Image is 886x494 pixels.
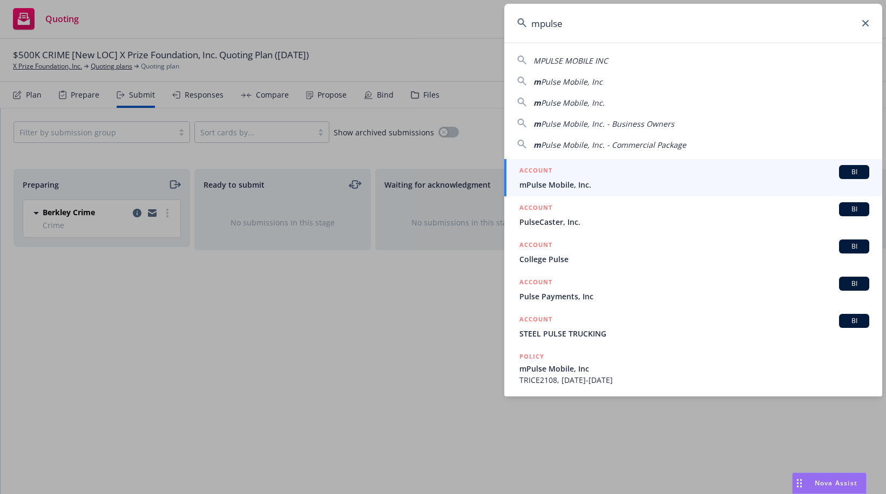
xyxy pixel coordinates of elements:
[504,271,882,308] a: ACCOUNTBIPulse Payments, Inc
[792,472,867,494] button: Nova Assist
[541,119,674,129] span: Pulse Mobile, Inc. - Business Owners
[519,363,869,374] span: mPulse Mobile, Inc
[504,159,882,196] a: ACCOUNTBImPulse Mobile, Inc.
[541,77,603,87] span: Pulse Mobile, Inc
[519,291,869,302] span: Pulse Payments, Inc
[519,351,544,362] h5: POLICY
[504,308,882,345] a: ACCOUNTBISTEEL PULSE TRUCKING
[519,253,869,265] span: College Pulse
[519,165,552,178] h5: ACCOUNT
[541,98,605,108] span: Pulse Mobile, Inc.
[533,56,608,66] span: MPULSE MOBILE INC
[519,314,552,327] h5: ACCOUNT
[519,179,869,190] span: mPulse Mobile, Inc.
[519,374,869,386] span: TRICE2108, [DATE]-[DATE]
[519,239,552,252] h5: ACCOUNT
[843,316,865,326] span: BI
[815,478,857,488] span: Nova Assist
[793,473,806,493] div: Drag to move
[843,204,865,214] span: BI
[533,140,541,150] span: m
[533,119,541,129] span: m
[843,279,865,289] span: BI
[504,4,882,43] input: Search...
[541,140,686,150] span: Pulse Mobile, Inc. - Commercial Package
[504,345,882,392] a: POLICYmPulse Mobile, IncTRICE2108, [DATE]-[DATE]
[519,202,552,215] h5: ACCOUNT
[533,77,541,87] span: m
[504,196,882,234] a: ACCOUNTBIPulseCaster, Inc.
[519,277,552,290] h5: ACCOUNT
[519,328,869,339] span: STEEL PULSE TRUCKING
[843,167,865,177] span: BI
[843,242,865,251] span: BI
[519,216,869,228] span: PulseCaster, Inc.
[533,98,541,108] span: m
[504,234,882,271] a: ACCOUNTBICollege Pulse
